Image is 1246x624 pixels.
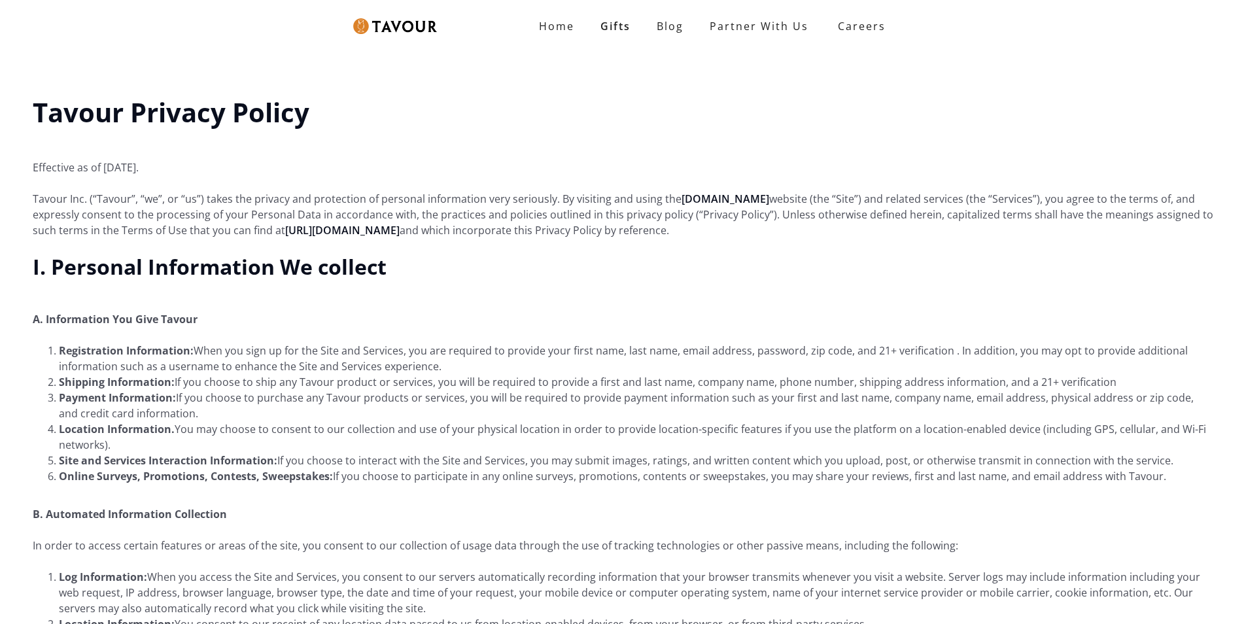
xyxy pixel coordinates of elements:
a: Partner With Us [697,13,822,39]
a: Gifts [587,13,644,39]
li: When you access the Site and Services, you consent to our servers automatically recording informa... [59,569,1213,616]
li: If you choose to purchase any Tavour products or services, you will be required to provide paymen... [59,390,1213,421]
a: Careers [822,8,895,44]
strong: Shipping Information: [59,375,175,389]
p: Tavour Inc. (“Tavour”, “we”, or “us”) takes the privacy and protection of personal information ve... [33,191,1213,238]
li: If you choose to ship any Tavour product or services, you will be required to provide a first and... [59,374,1213,390]
li: If you choose to participate in any online surveys, promotions, contents or sweepstakes, you may ... [59,468,1213,484]
strong: Location Information. [59,422,175,436]
li: When you sign up for the Site and Services, you are required to provide your first name, last nam... [59,343,1213,374]
strong: I. Personal Information We collect [33,252,387,281]
strong: Home [539,19,574,33]
strong: Careers [838,13,886,39]
strong: Payment Information: [59,390,176,405]
a: Blog [644,13,697,39]
strong: A. Information You Give Tavour [33,312,198,326]
strong: Online Surveys, Promotions, Contests, Sweepstakes: [59,469,333,483]
a: Home [526,13,587,39]
p: In order to access certain features or areas of the site, you consent to our collection of usage ... [33,538,1213,553]
li: If you choose to interact with the Site and Services, you may submit images, ratings, and written... [59,453,1213,468]
strong: B. Automated Information Collection [33,507,227,521]
strong: Tavour Privacy Policy [33,94,309,130]
a: [DOMAIN_NAME] [682,192,769,206]
li: You may choose to consent to our collection and use of your physical location in order to provide... [59,421,1213,453]
strong: Site and Services Interaction Information: [59,453,277,468]
strong: Log Information: [59,570,147,584]
p: Effective as of [DATE]. [33,144,1213,175]
a: [URL][DOMAIN_NAME] [285,223,400,237]
strong: Registration Information: [59,343,194,358]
